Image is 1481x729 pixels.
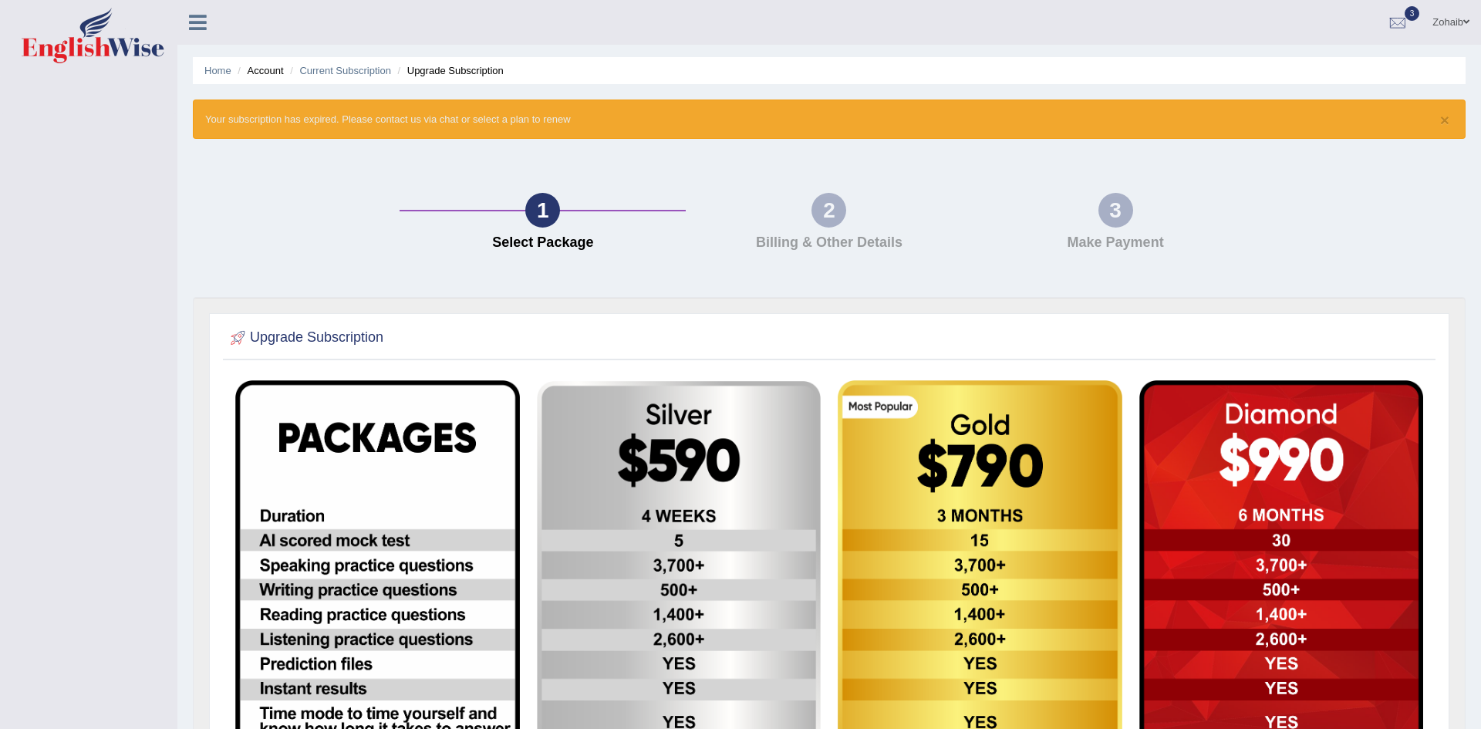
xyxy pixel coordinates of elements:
li: Account [234,63,283,78]
h4: Select Package [407,235,678,251]
h2: Upgrade Subscription [227,326,383,349]
div: 3 [1098,193,1133,228]
button: × [1440,112,1449,128]
h4: Make Payment [980,235,1251,251]
a: Current Subscription [299,65,391,76]
h4: Billing & Other Details [693,235,964,251]
div: Your subscription has expired. Please contact us via chat or select a plan to renew [193,100,1466,139]
a: Home [204,65,231,76]
div: 2 [811,193,846,228]
li: Upgrade Subscription [394,63,504,78]
span: 3 [1405,6,1420,21]
div: 1 [525,193,560,228]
